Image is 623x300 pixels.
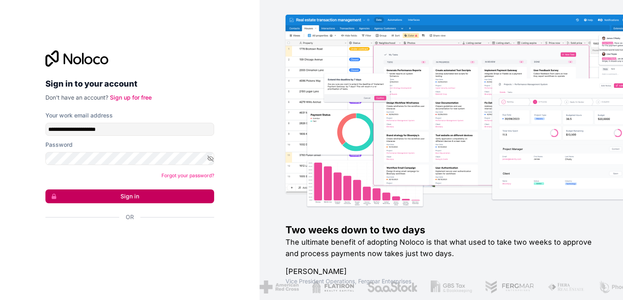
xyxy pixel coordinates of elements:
[126,213,134,221] span: Or
[161,172,214,178] a: Forgot your password?
[485,280,534,293] img: /assets/fergmar-CudnrXN5.png
[547,280,585,293] img: /assets/fiera-fwj2N5v4.png
[431,280,472,293] img: /assets/gbstax-C-GtDUiK.png
[45,141,73,149] label: Password
[286,224,597,237] h1: Two weeks down to two days
[312,280,354,293] img: /assets/flatiron-C8eUkumj.png
[45,189,214,203] button: Sign in
[45,94,108,101] span: Don't have an account?
[45,76,214,91] h2: Sign in to your account
[41,230,212,248] iframe: Przycisk Zaloguj się przez Google
[286,266,597,277] h1: [PERSON_NAME]
[286,277,597,285] h1: Vice President Operations , Fergmar Enterprises
[110,94,152,101] a: Sign up for free
[286,237,597,259] h2: The ultimate benefit of adopting Noloco is that what used to take two weeks to approve and proces...
[259,280,299,293] img: /assets/american-red-cross-BAupjrZR.png
[45,111,113,120] label: Your work email address
[45,123,214,136] input: Email address
[367,280,418,293] img: /assets/saastock-C6Zbiodz.png
[45,152,214,165] input: Password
